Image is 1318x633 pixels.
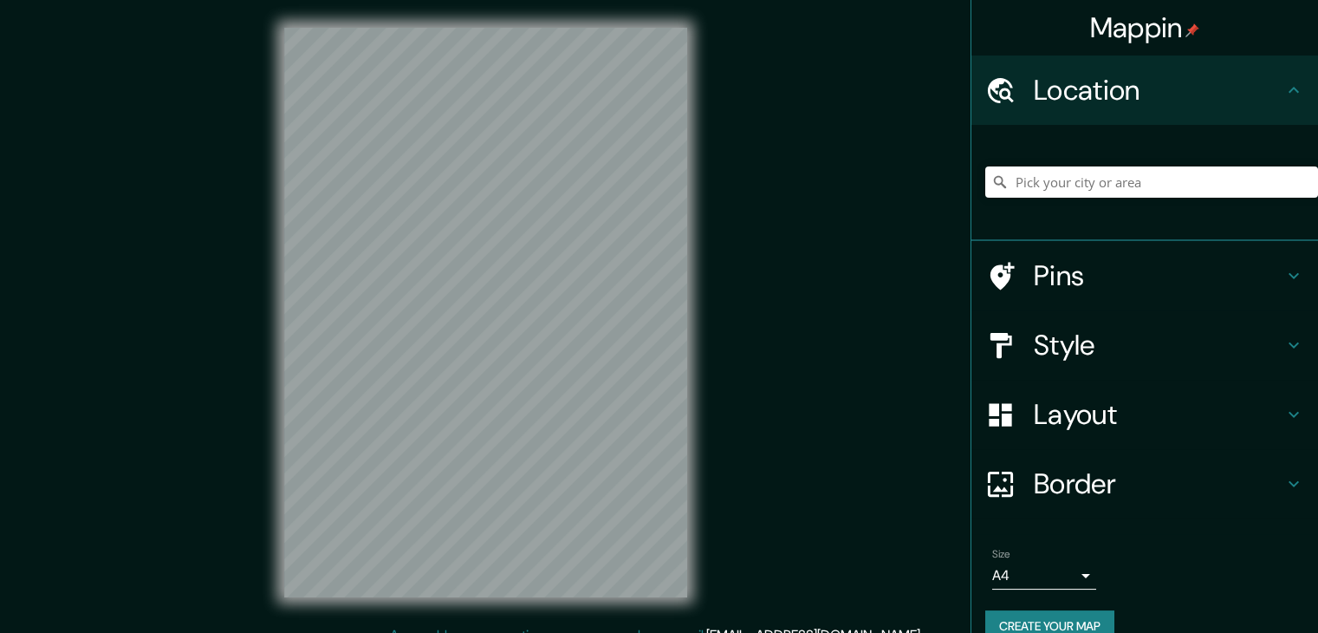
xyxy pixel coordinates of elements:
div: A4 [992,562,1096,590]
div: Style [971,310,1318,380]
input: Pick your city or area [985,166,1318,198]
h4: Layout [1034,397,1283,432]
h4: Location [1034,73,1283,108]
div: Border [971,449,1318,519]
div: Location [971,55,1318,125]
h4: Style [1034,328,1283,362]
label: Size [992,547,1010,562]
img: pin-icon.png [1185,23,1199,37]
div: Pins [971,241,1318,310]
h4: Pins [1034,258,1283,293]
div: Layout [971,380,1318,449]
canvas: Map [284,28,687,597]
h4: Mappin [1090,10,1200,45]
h4: Border [1034,467,1283,501]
